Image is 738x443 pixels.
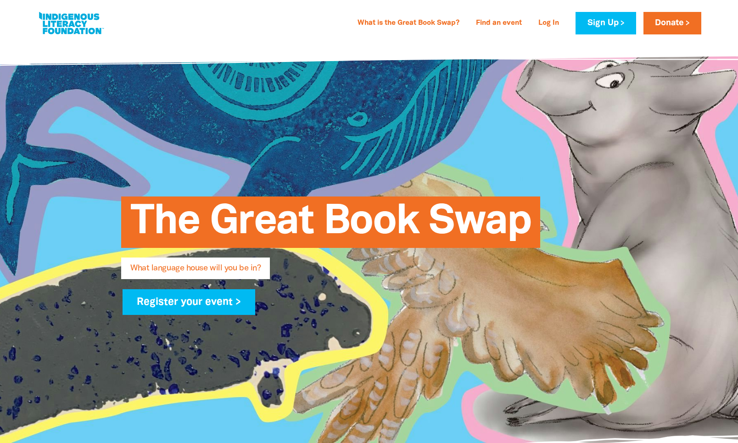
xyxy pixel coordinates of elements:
[130,203,531,248] span: The Great Book Swap
[470,16,527,31] a: Find an event
[352,16,465,31] a: What is the Great Book Swap?
[533,16,565,31] a: Log In
[130,264,261,279] span: What language house will you be in?
[643,12,701,34] a: Donate
[123,289,255,315] a: Register your event >
[576,12,636,34] a: Sign Up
